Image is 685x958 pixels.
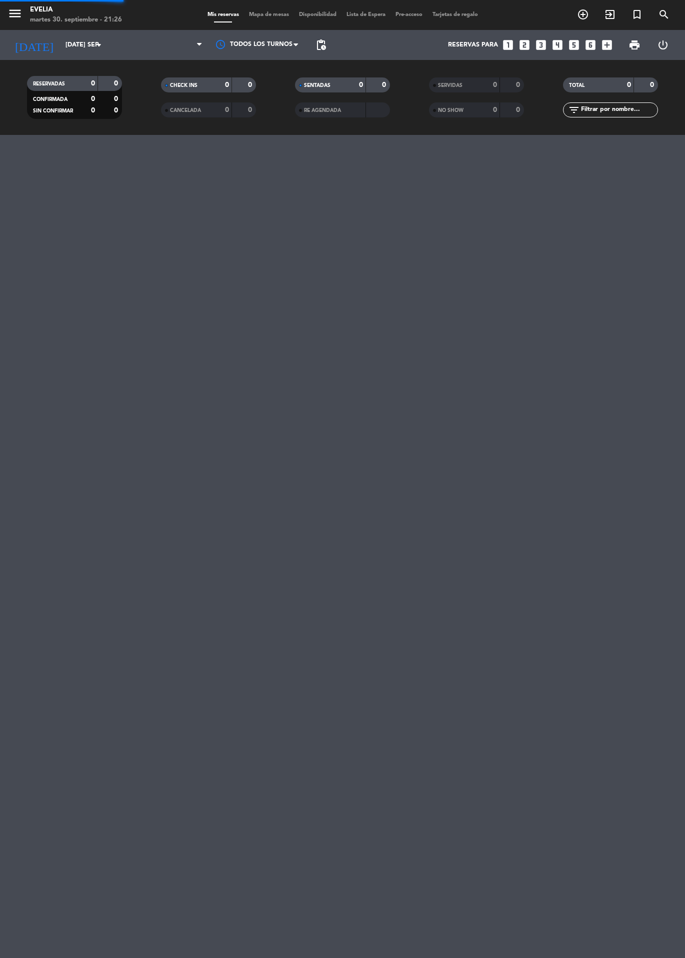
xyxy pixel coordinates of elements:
span: SERVIDAS [438,83,462,88]
span: CHECK INS [170,83,197,88]
span: TOTAL [569,83,584,88]
span: Lista de Espera [341,12,390,17]
i: menu [7,6,22,21]
button: menu [7,6,22,24]
input: Filtrar por nombre... [580,104,657,115]
strong: 0 [114,80,120,87]
span: SENTADAS [304,83,330,88]
i: looks_6 [584,38,597,51]
strong: 0 [225,106,229,113]
strong: 0 [91,80,95,87]
div: martes 30. septiembre - 21:26 [30,15,122,25]
span: Reservas para [448,41,498,48]
span: NO SHOW [438,108,463,113]
i: looks_two [518,38,531,51]
i: add_circle_outline [577,8,589,20]
strong: 0 [114,107,120,114]
div: Evelia [30,5,122,15]
strong: 0 [382,81,388,88]
i: arrow_drop_down [93,39,105,51]
span: print [628,39,640,51]
i: power_settings_new [657,39,669,51]
strong: 0 [516,81,522,88]
span: RESERVADAS [33,81,65,86]
strong: 0 [627,81,631,88]
strong: 0 [114,95,120,102]
i: exit_to_app [604,8,616,20]
strong: 0 [516,106,522,113]
i: search [658,8,670,20]
i: looks_one [501,38,514,51]
i: [DATE] [7,34,60,56]
span: RE AGENDADA [304,108,341,113]
strong: 0 [493,81,497,88]
i: add_box [600,38,613,51]
i: looks_4 [551,38,564,51]
span: Disponibilidad [294,12,341,17]
strong: 0 [493,106,497,113]
span: SIN CONFIRMAR [33,108,73,113]
strong: 0 [650,81,656,88]
i: filter_list [568,104,580,116]
strong: 0 [225,81,229,88]
span: CANCELADA [170,108,201,113]
strong: 0 [248,106,254,113]
i: turned_in_not [631,8,643,20]
i: looks_3 [534,38,547,51]
div: LOG OUT [649,30,677,60]
strong: 0 [91,107,95,114]
strong: 0 [91,95,95,102]
span: Mis reservas [202,12,244,17]
span: pending_actions [315,39,327,51]
span: Pre-acceso [390,12,427,17]
span: CONFIRMADA [33,97,67,102]
strong: 0 [248,81,254,88]
strong: 0 [359,81,363,88]
span: Tarjetas de regalo [427,12,483,17]
i: looks_5 [567,38,580,51]
span: Mapa de mesas [244,12,294,17]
